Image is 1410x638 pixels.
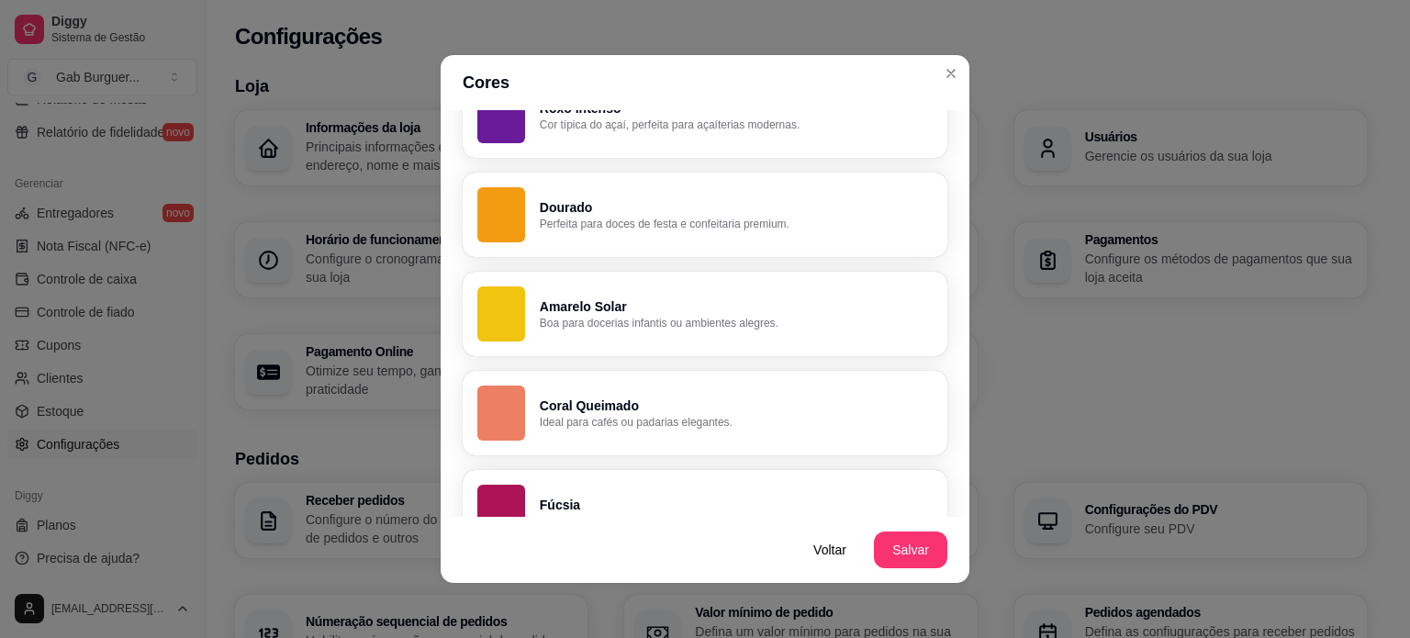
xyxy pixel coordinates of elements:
p: Boa para marcas femininas e modernas. [540,514,933,529]
button: Roxo IntensoCor típica do açaí, perfeita para açaíterias modernas. [463,73,947,158]
p: Perfeita para doces de festa e confeitaria premium. [540,217,933,231]
p: Ideal para cafés ou padarias elegantes. [540,415,933,430]
button: Salvar [874,532,947,568]
button: FúcsiaBoa para marcas femininas e modernas. [463,470,947,554]
header: Cores [441,55,969,110]
button: DouradoPerfeita para doces de festa e confeitaria premium. [463,173,947,257]
p: Coral Queimado [540,397,933,415]
button: Coral QueimadoIdeal para cafés ou padarias elegantes. [463,371,947,455]
p: Dourado [540,198,933,217]
p: Amarelo Solar [540,297,933,316]
button: Amarelo SolarBoa para docerias infantis ou ambientes alegres. [463,272,947,356]
p: Fúcsia [540,496,933,514]
p: Cor típica do açaí, perfeita para açaíterias modernas. [540,118,933,132]
p: Boa para docerias infantis ou ambientes alegres. [540,316,933,330]
button: Voltar [793,532,867,568]
button: Close [936,59,966,88]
